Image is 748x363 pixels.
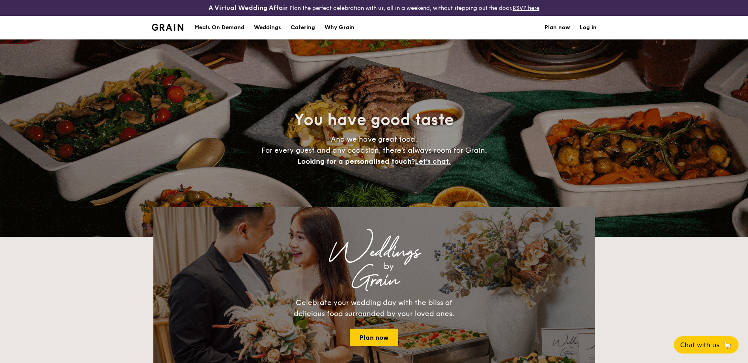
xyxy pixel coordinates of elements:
div: Plan the perfect celebration with us, all in a weekend, without stepping out the door. [147,3,601,13]
a: Plan now [545,16,570,39]
span: You have good taste [294,110,454,129]
a: Catering [286,16,320,39]
a: Why Grain [320,16,359,39]
div: Weddings [223,245,526,259]
span: And we have great food. For every guest and any occasion, there’s always room for Grain. [261,135,487,166]
span: 🦙 [723,341,732,350]
a: Meals On Demand [190,16,249,39]
a: Logotype [152,24,184,31]
span: Let's chat. [415,157,451,166]
h1: Catering [291,16,315,39]
div: Meals On Demand [194,16,244,39]
span: Chat with us [680,341,720,349]
span: Looking for a personalised touch? [297,157,415,166]
div: Grain [223,273,526,288]
a: Log in [580,16,597,39]
div: Weddings [254,16,281,39]
a: RSVP here [513,5,539,11]
h4: A Virtual Wedding Affair [209,3,288,13]
img: Grain [152,24,184,31]
a: Plan now [350,329,398,346]
div: by [252,259,526,273]
div: Celebrate your wedding day with the bliss of delicious food surrounded by your loved ones. [285,297,463,319]
div: Why Grain [325,16,354,39]
button: Chat with us🦙 [674,336,739,354]
a: Weddings [249,16,286,39]
div: Loading menus magically... [153,200,595,207]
